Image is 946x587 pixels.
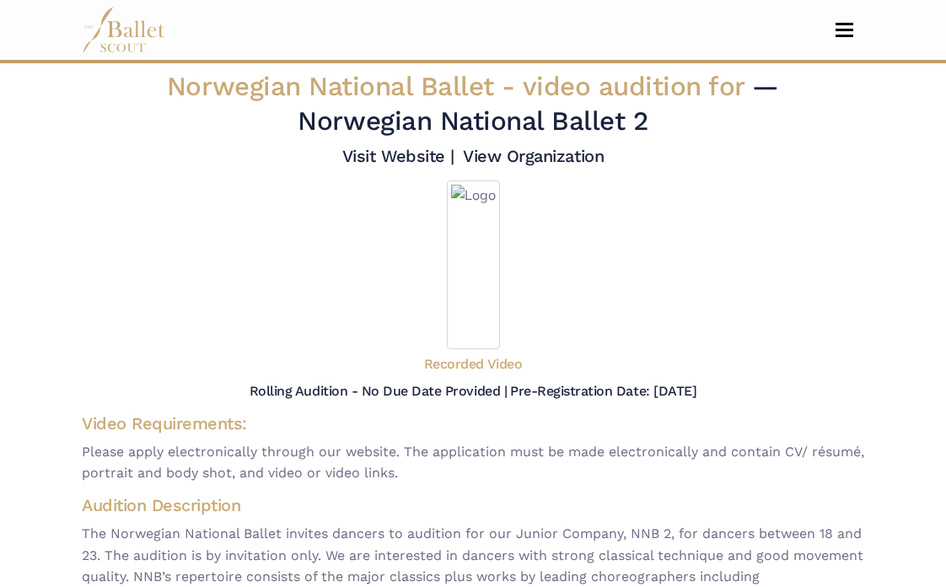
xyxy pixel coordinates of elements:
[342,146,454,166] a: Visit Website |
[82,494,864,516] h4: Audition Description
[424,356,522,374] h5: Recorded Video
[82,441,864,484] span: Please apply electronically through our website. The application must be made electronically and ...
[167,71,752,102] span: Norwegian National Ballet -
[82,413,247,434] span: Video Requirements:
[447,180,500,349] img: Logo
[825,22,864,38] button: Toggle navigation
[250,383,507,399] h5: Rolling Audition - No Due Date Provided |
[510,383,696,399] h5: Pre-Registration Date: [DATE]
[523,71,744,102] span: video audition for
[463,146,604,166] a: View Organization
[298,71,779,137] span: — Norwegian National Ballet 2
